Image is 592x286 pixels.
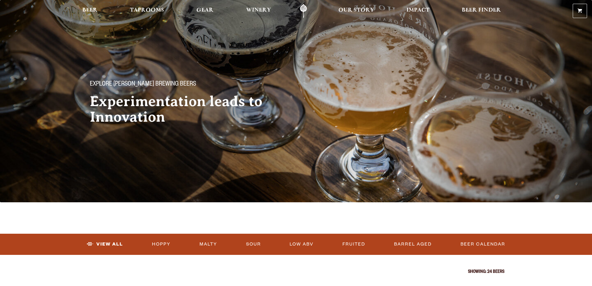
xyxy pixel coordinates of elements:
[458,4,505,18] a: Beer Finder
[402,4,434,18] a: Impact
[84,237,126,251] a: View All
[287,237,316,251] a: Low ABV
[196,8,213,13] span: Gear
[192,4,218,18] a: Gear
[334,4,378,18] a: Our Story
[90,94,284,125] h2: Experimentation leads to Innovation
[78,4,102,18] a: Beer
[246,8,271,13] span: Winery
[458,237,508,251] a: Beer Calendar
[82,8,98,13] span: Beer
[244,237,264,251] a: Sour
[340,237,368,251] a: Fruited
[90,81,196,89] span: Explore [PERSON_NAME] Brewing Beers
[149,237,173,251] a: Hoppy
[242,4,275,18] a: Winery
[392,237,434,251] a: Barrel Aged
[197,237,220,251] a: Malty
[338,8,374,13] span: Our Story
[130,8,164,13] span: Taprooms
[462,8,501,13] span: Beer Finder
[88,270,504,275] p: Showing: 24 Beers
[292,4,315,18] a: Odell Home
[126,4,168,18] a: Taprooms
[406,8,429,13] span: Impact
